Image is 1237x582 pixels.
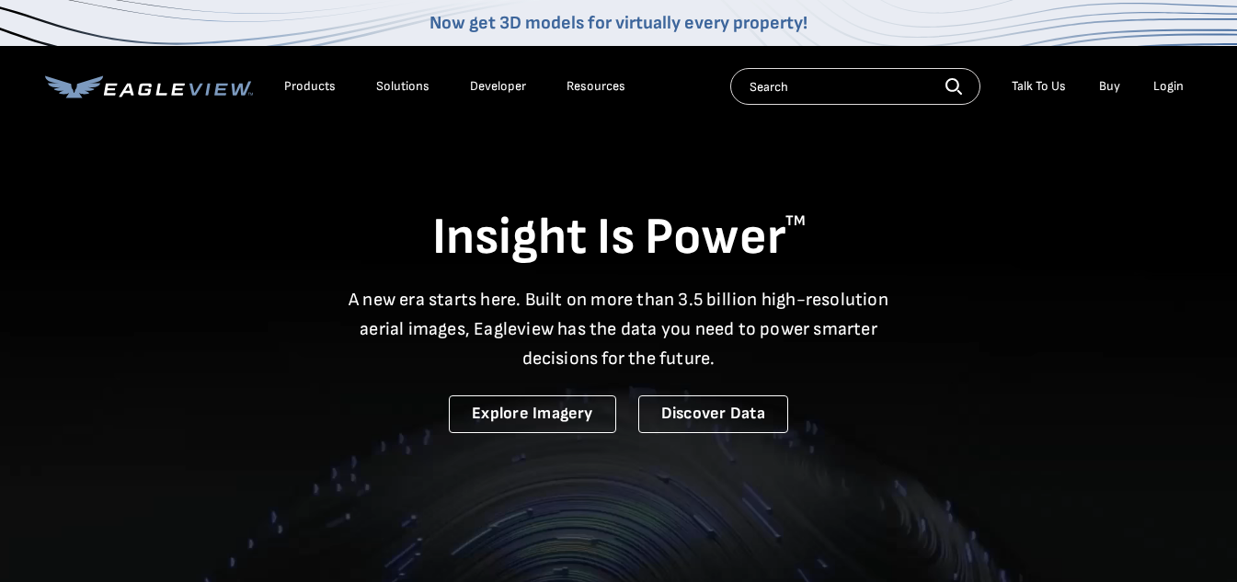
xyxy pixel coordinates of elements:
[449,395,616,433] a: Explore Imagery
[45,206,1193,270] h1: Insight Is Power
[730,68,980,105] input: Search
[1099,78,1120,95] a: Buy
[284,78,336,95] div: Products
[430,12,807,34] a: Now get 3D models for virtually every property!
[1153,78,1184,95] div: Login
[1012,78,1066,95] div: Talk To Us
[638,395,788,433] a: Discover Data
[338,285,900,373] p: A new era starts here. Built on more than 3.5 billion high-resolution aerial images, Eagleview ha...
[785,212,806,230] sup: TM
[470,78,526,95] a: Developer
[567,78,625,95] div: Resources
[376,78,430,95] div: Solutions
